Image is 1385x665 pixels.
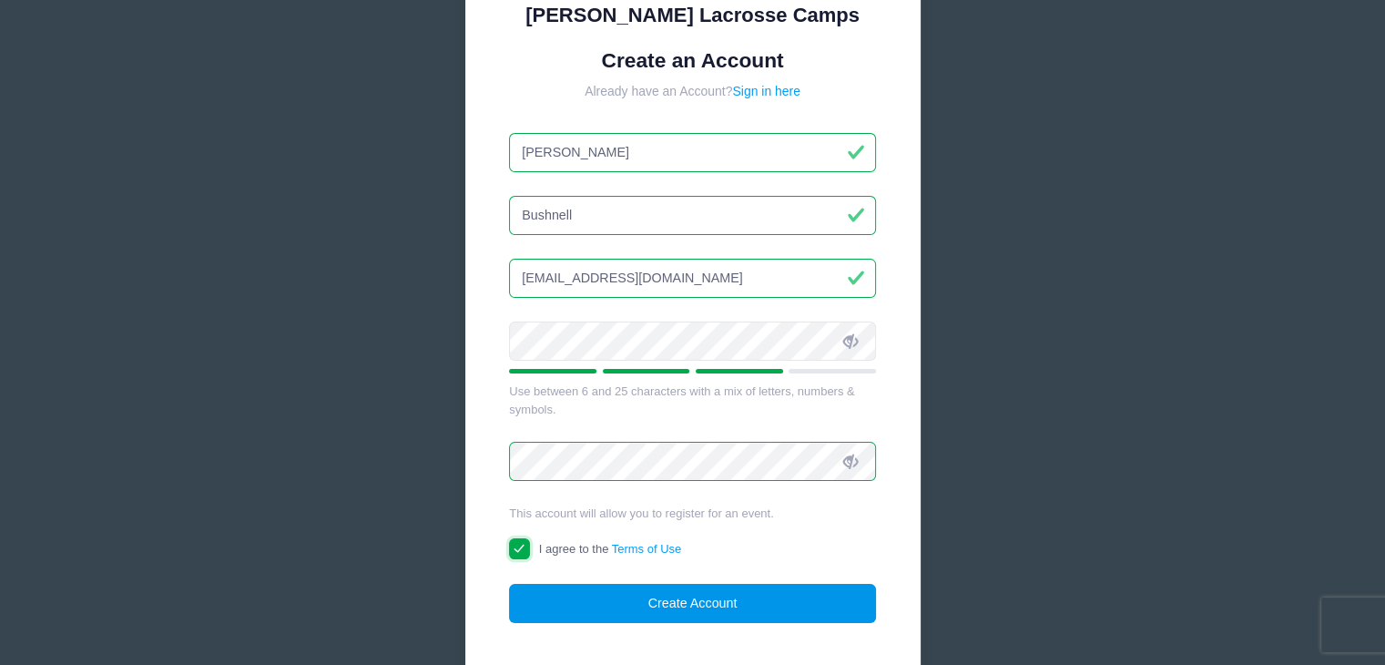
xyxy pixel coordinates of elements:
[732,84,800,98] a: Sign in here
[509,196,876,235] input: Last Name
[509,259,876,298] input: Email
[509,82,876,101] div: Already have an Account?
[509,48,876,73] h1: Create an Account
[539,542,681,556] span: I agree to the
[509,584,876,623] button: Create Account
[509,505,876,523] div: This account will allow you to register for an event.
[509,538,530,559] input: I agree to theTerms of Use
[509,383,876,418] div: Use between 6 and 25 characters with a mix of letters, numbers & symbols.
[612,542,682,556] a: Terms of Use
[509,133,876,172] input: First Name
